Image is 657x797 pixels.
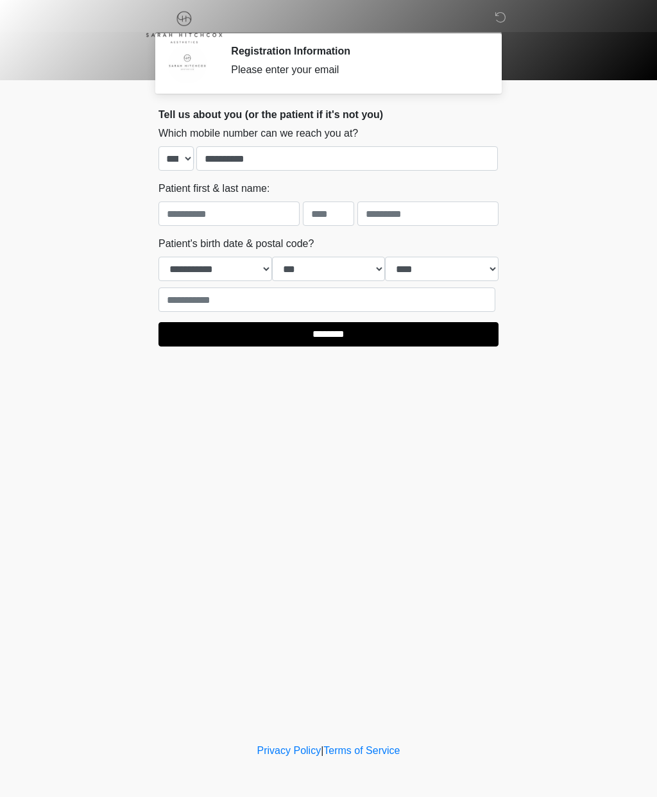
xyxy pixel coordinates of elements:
[158,108,499,121] h2: Tell us about you (or the patient if it's not you)
[231,62,479,78] div: Please enter your email
[158,236,314,252] label: Patient's birth date & postal code?
[321,745,323,756] a: |
[158,181,269,196] label: Patient first & last name:
[323,745,400,756] a: Terms of Service
[146,10,223,44] img: Sarah Hitchcox Aesthetics Logo
[158,126,358,141] label: Which mobile number can we reach you at?
[257,745,321,756] a: Privacy Policy
[168,45,207,83] img: Agent Avatar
